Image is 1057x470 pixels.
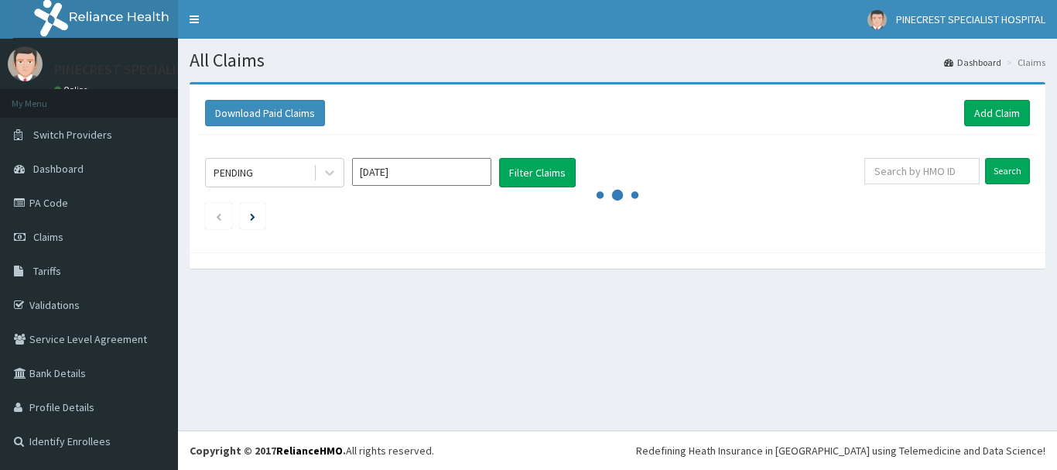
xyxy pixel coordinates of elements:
[190,444,346,458] strong: Copyright © 2017 .
[190,50,1045,70] h1: All Claims
[8,46,43,81] img: User Image
[985,158,1030,184] input: Search
[1003,56,1045,69] li: Claims
[896,12,1045,26] span: PINECREST SPECIALIST HOSPITAL
[178,431,1057,470] footer: All rights reserved.
[33,128,112,142] span: Switch Providers
[636,443,1045,458] div: Redefining Heath Insurance in [GEOGRAPHIC_DATA] using Telemedicine and Data Science!
[205,100,325,126] button: Download Paid Claims
[54,84,91,95] a: Online
[944,56,1001,69] a: Dashboard
[864,158,980,184] input: Search by HMO ID
[594,172,641,218] svg: audio-loading
[215,209,222,223] a: Previous page
[54,63,256,77] p: PINECREST SPECIALIST HOSPITAL
[964,100,1030,126] a: Add Claim
[867,10,887,29] img: User Image
[214,165,253,180] div: PENDING
[352,158,491,186] input: Select Month and Year
[33,230,63,244] span: Claims
[499,158,576,187] button: Filter Claims
[250,209,255,223] a: Next page
[33,162,84,176] span: Dashboard
[33,264,61,278] span: Tariffs
[276,444,343,458] a: RelianceHMO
